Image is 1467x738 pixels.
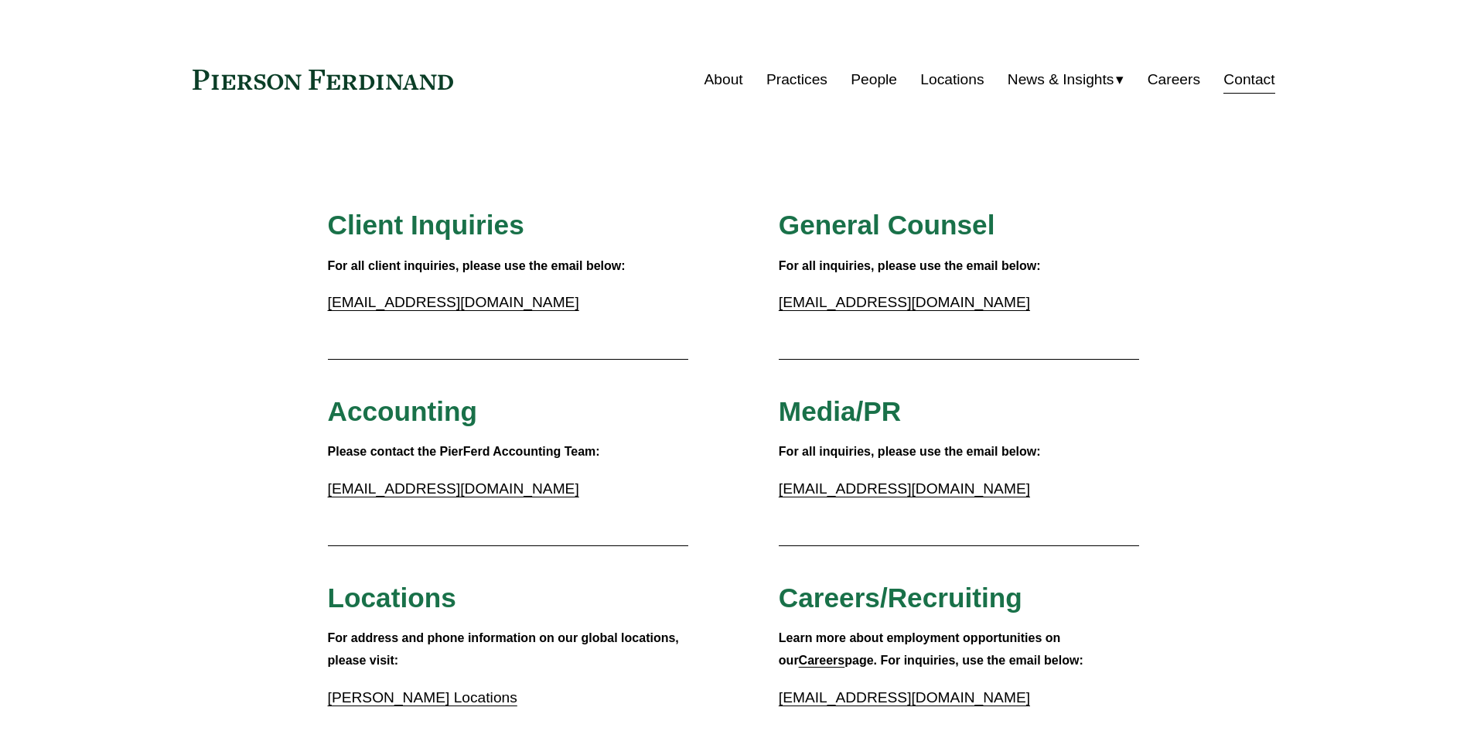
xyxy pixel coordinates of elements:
[779,689,1030,706] a: [EMAIL_ADDRESS][DOMAIN_NAME]
[799,654,845,667] a: Careers
[1223,65,1274,94] a: Contact
[779,445,1041,458] strong: For all inquiries, please use the email below:
[328,480,579,497] a: [EMAIL_ADDRESS][DOMAIN_NAME]
[328,294,579,310] a: [EMAIL_ADDRESS][DOMAIN_NAME]
[779,294,1030,310] a: [EMAIL_ADDRESS][DOMAIN_NAME]
[328,631,683,667] strong: For address and phone information on our global locations, please visit:
[766,65,827,94] a: Practices
[328,583,456,613] span: Locations
[779,259,1041,272] strong: For all inquiries, please use the email below:
[779,631,1064,667] strong: Learn more about employment opportunities on our
[1008,65,1124,94] a: folder dropdown
[920,65,984,94] a: Locations
[1008,67,1114,94] span: News & Insights
[705,65,743,94] a: About
[779,583,1022,613] span: Careers/Recruiting
[844,654,1083,667] strong: page. For inquiries, use the email below:
[328,396,478,426] span: Accounting
[779,480,1030,497] a: [EMAIL_ADDRESS][DOMAIN_NAME]
[1148,65,1200,94] a: Careers
[328,259,626,272] strong: For all client inquiries, please use the email below:
[851,65,897,94] a: People
[328,210,524,240] span: Client Inquiries
[328,689,517,706] a: [PERSON_NAME] Locations
[779,396,901,426] span: Media/PR
[779,210,995,240] span: General Counsel
[328,445,600,458] strong: Please contact the PierFerd Accounting Team:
